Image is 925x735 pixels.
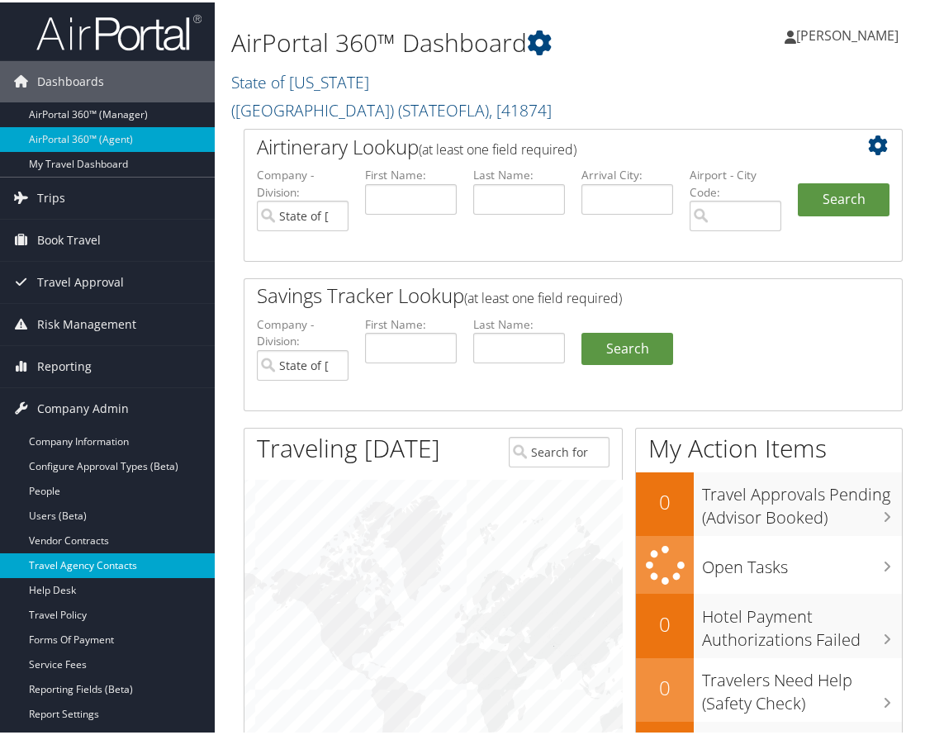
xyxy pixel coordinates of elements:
h2: 0 [636,486,694,514]
input: search accounts [257,348,349,378]
span: Risk Management [37,301,136,343]
label: First Name: [365,314,457,330]
a: 0Travelers Need Help (Safety Check) [636,656,902,719]
h1: AirPortal 360™ Dashboard [231,23,687,58]
a: [PERSON_NAME] [785,8,915,58]
label: Airport - City Code: [690,164,781,198]
a: 0Hotel Payment Authorizations Failed [636,591,902,655]
label: Company - Division: [257,314,349,348]
span: (at least one field required) [419,138,576,156]
img: airportal-logo.png [36,11,202,50]
label: Company - Division: [257,164,349,198]
a: Search [581,330,673,363]
span: Reporting [37,344,92,385]
span: , [ 41874 ] [489,97,552,119]
a: 0Travel Approvals Pending (Advisor Booked) [636,470,902,533]
label: Last Name: [473,164,565,181]
h3: Travelers Need Help (Safety Check) [702,658,902,713]
button: Search [798,181,889,214]
h2: 0 [636,671,694,699]
h2: 0 [636,608,694,636]
label: Last Name: [473,314,565,330]
span: Book Travel [37,217,101,258]
span: Trips [37,175,65,216]
span: [PERSON_NAME] [796,24,899,42]
label: Arrival City: [581,164,673,181]
span: Company Admin [37,386,129,427]
h1: Traveling [DATE] [257,429,440,463]
span: Dashboards [37,59,104,100]
h1: My Action Items [636,429,902,463]
h3: Hotel Payment Authorizations Failed [702,595,902,649]
input: Search for Traveler [509,434,610,465]
h3: Travel Approvals Pending (Advisor Booked) [702,472,902,527]
h3: Open Tasks [702,545,902,576]
span: ( STATEOFLA ) [398,97,489,119]
span: (at least one field required) [464,287,622,305]
span: Travel Approval [37,259,124,301]
a: Open Tasks [636,533,902,592]
label: First Name: [365,164,457,181]
a: State of [US_STATE] ([GEOGRAPHIC_DATA]) [231,69,552,119]
h2: Savings Tracker Lookup [257,279,835,307]
h2: Airtinerary Lookup [257,130,835,159]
